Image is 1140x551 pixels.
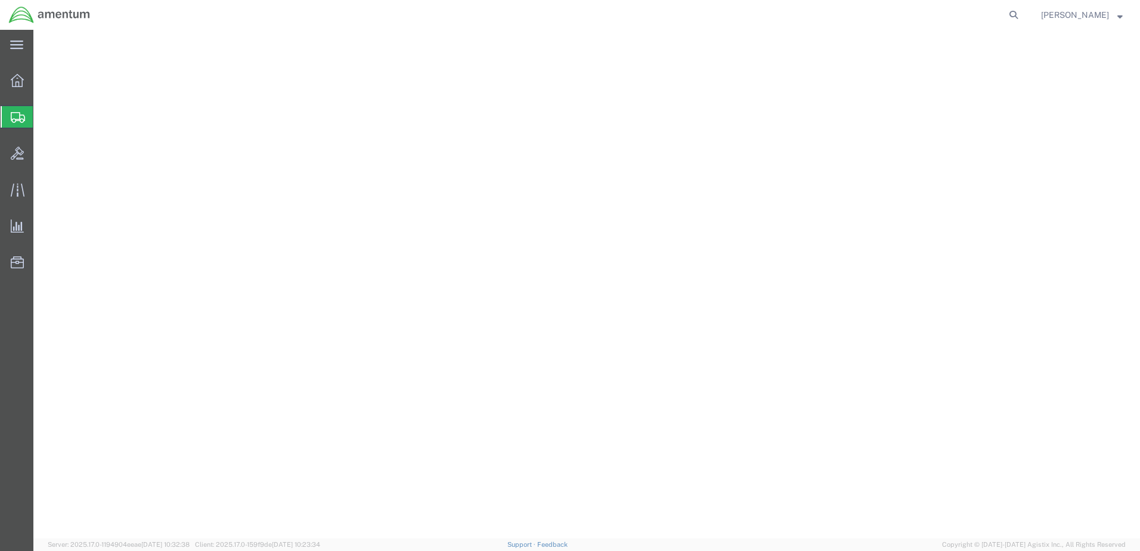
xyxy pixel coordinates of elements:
span: Server: 2025.17.0-1194904eeae [48,541,190,548]
a: Feedback [537,541,568,548]
a: Support [507,541,537,548]
span: [DATE] 10:23:34 [272,541,320,548]
span: Scott Meyers [1041,8,1109,21]
iframe: FS Legacy Container [33,30,1140,538]
span: Copyright © [DATE]-[DATE] Agistix Inc., All Rights Reserved [942,540,1126,550]
button: [PERSON_NAME] [1040,8,1123,22]
span: Client: 2025.17.0-159f9de [195,541,320,548]
img: logo [8,6,91,24]
span: [DATE] 10:32:38 [141,541,190,548]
